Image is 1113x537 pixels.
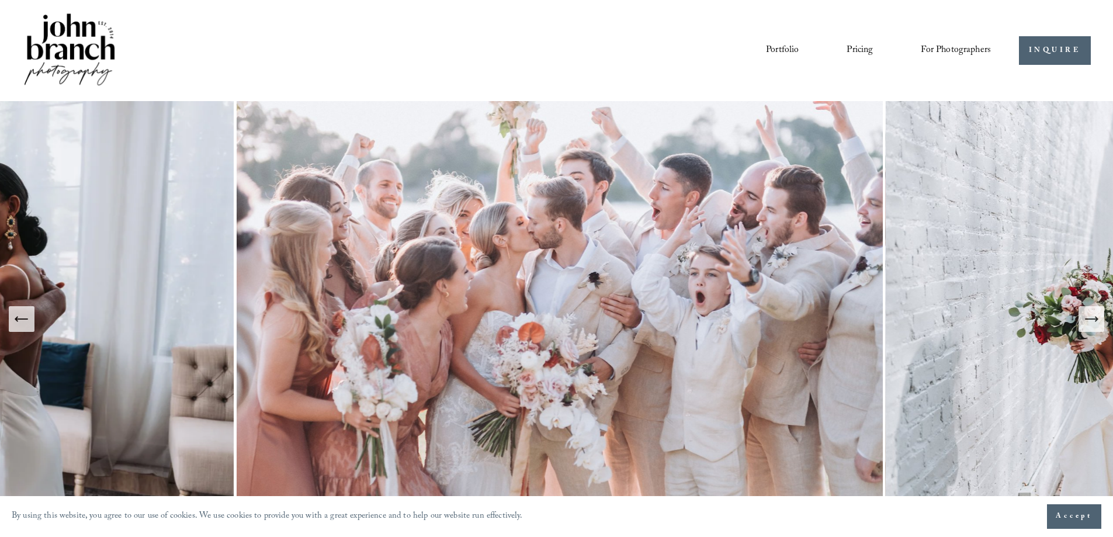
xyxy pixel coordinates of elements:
[1079,306,1104,332] button: Next Slide
[234,101,886,536] img: A wedding party celebrating outdoors, featuring a bride and groom kissing amidst cheering bridesm...
[9,306,34,332] button: Previous Slide
[12,508,523,525] p: By using this website, you agree to our use of cookies. We use cookies to provide you with a grea...
[921,41,991,60] span: For Photographers
[766,40,799,60] a: Portfolio
[1019,36,1091,65] a: INQUIRE
[921,40,991,60] a: folder dropdown
[1056,511,1093,522] span: Accept
[1047,504,1101,529] button: Accept
[22,11,117,90] img: John Branch IV Photography
[847,40,873,60] a: Pricing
